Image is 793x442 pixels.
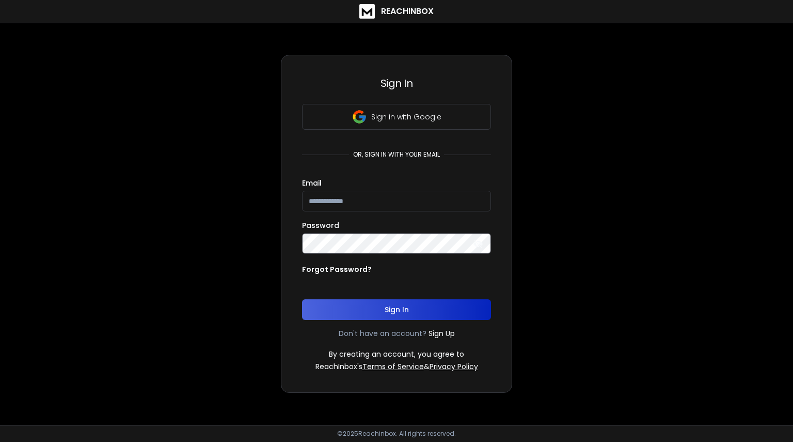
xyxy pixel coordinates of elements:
[302,76,491,90] h3: Sign In
[302,264,372,275] p: Forgot Password?
[315,361,478,372] p: ReachInbox's &
[430,361,478,372] a: Privacy Policy
[339,328,426,339] p: Don't have an account?
[337,430,456,438] p: © 2025 Reachinbox. All rights reserved.
[302,222,339,229] label: Password
[359,4,375,19] img: logo
[371,112,441,122] p: Sign in with Google
[329,349,464,359] p: By creating an account, you agree to
[359,4,434,19] a: ReachInbox
[349,150,444,159] p: or, sign in with your email
[302,104,491,130] button: Sign in with Google
[302,299,491,320] button: Sign In
[302,179,322,187] label: Email
[429,328,455,339] a: Sign Up
[362,361,424,372] a: Terms of Service
[381,5,434,18] h1: ReachInbox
